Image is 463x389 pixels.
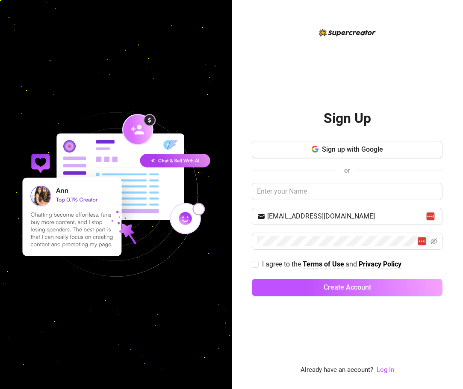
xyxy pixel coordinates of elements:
span: Sign up with Google [322,145,383,153]
strong: Privacy Policy [359,260,401,268]
strong: Terms of Use [303,260,344,268]
button: Create Account [252,279,442,296]
button: Sign up with Google [252,141,442,158]
h2: Sign Up [324,110,371,127]
a: Log In [377,366,394,374]
input: Your email [267,211,437,221]
span: Already have an account? [301,365,373,375]
input: Enter your Name [252,183,442,200]
img: logo-BBDzfeDw.svg [319,29,376,36]
a: Log In [377,365,394,375]
span: Create Account [324,283,371,291]
span: and [345,260,359,268]
a: Terms of Use [303,260,344,269]
span: or [344,167,350,174]
a: Privacy Policy [359,260,401,269]
span: I agree to the [262,260,303,268]
span: eye-invisible [431,238,437,245]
